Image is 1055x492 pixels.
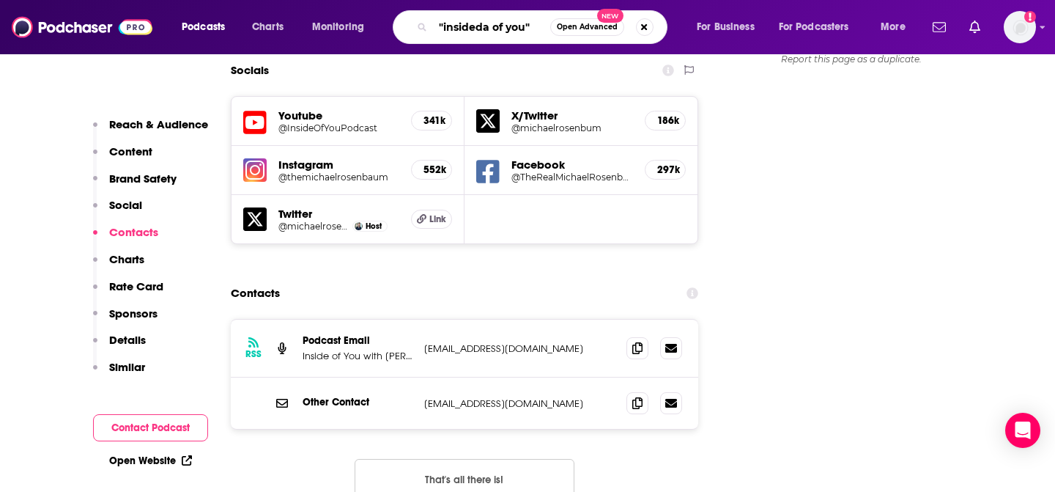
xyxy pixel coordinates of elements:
img: iconImage [243,158,267,182]
div: Search podcasts, credits, & more... [407,10,681,44]
button: open menu [171,15,244,39]
p: Rate Card [109,279,163,293]
button: open menu [870,15,924,39]
button: Social [93,198,142,225]
button: Reach & Audience [93,117,208,144]
button: Open AdvancedNew [550,18,624,36]
img: Michael Rosenbaum [355,222,363,230]
button: open menu [302,15,383,39]
span: Open Advanced [557,23,618,31]
div: Open Intercom Messenger [1005,413,1040,448]
a: Show notifications dropdown [963,15,986,40]
span: For Podcasters [779,17,849,37]
img: User Profile [1004,11,1036,43]
a: @TheRealMichaelRosenbaum [511,172,633,183]
button: Charts [93,252,144,279]
p: Podcast Email [303,334,412,347]
p: Brand Safety [109,172,177,186]
span: Logged in as brismall [1004,11,1036,43]
a: Show notifications dropdown [927,15,952,40]
button: Show profile menu [1004,11,1036,43]
h5: 552k [423,164,440,176]
span: New [597,9,623,23]
p: [EMAIL_ADDRESS][DOMAIN_NAME] [424,342,615,355]
span: Host [366,221,382,231]
p: Sponsors [109,306,158,320]
button: open menu [686,15,773,39]
h5: 186k [657,114,673,127]
button: Contact Podcast [93,414,208,441]
img: Podchaser - Follow, Share and Rate Podcasts [12,13,152,41]
a: @InsideOfYouPodcast [278,122,399,133]
p: Reach & Audience [109,117,208,131]
h5: 341k [423,114,440,127]
a: @michaelrosenbum [511,122,633,133]
a: @michaelrosenbum [278,221,349,232]
svg: Add a profile image [1024,11,1036,23]
p: Similar [109,360,145,374]
button: Contacts [93,225,158,252]
p: [EMAIL_ADDRESS][DOMAIN_NAME] [424,397,615,410]
h2: Socials [231,56,269,84]
button: Similar [93,360,145,387]
a: Charts [243,15,292,39]
p: Contacts [109,225,158,239]
span: Monitoring [312,17,364,37]
p: Content [109,144,152,158]
h3: RSS [245,348,262,360]
span: For Business [697,17,755,37]
span: Podcasts [182,17,225,37]
h5: 297k [657,164,673,176]
h5: Twitter [278,207,399,221]
span: More [881,17,906,37]
p: Details [109,333,146,347]
h5: Instagram [278,158,399,172]
div: Report this page as a duplicate. [741,54,961,65]
p: Other Contact [303,396,412,408]
h5: X/Twitter [511,109,633,122]
input: Search podcasts, credits, & more... [433,15,550,39]
h5: Facebook [511,158,633,172]
p: Inside of You with [PERSON_NAME] | Cumulus Podcast Network [303,350,412,362]
h5: Youtube [278,109,399,122]
a: Open Website [109,455,192,467]
span: Charts [252,17,284,37]
p: Charts [109,252,144,266]
a: Link [411,210,452,229]
span: Link [429,213,446,225]
h2: Contacts [231,279,280,307]
p: Social [109,198,142,212]
a: @themichaelrosenbaum [278,172,399,183]
button: Rate Card [93,279,163,306]
button: Brand Safety [93,172,177,199]
button: Sponsors [93,306,158,334]
button: open menu [769,15,870,39]
button: Content [93,144,152,172]
button: Details [93,333,146,360]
